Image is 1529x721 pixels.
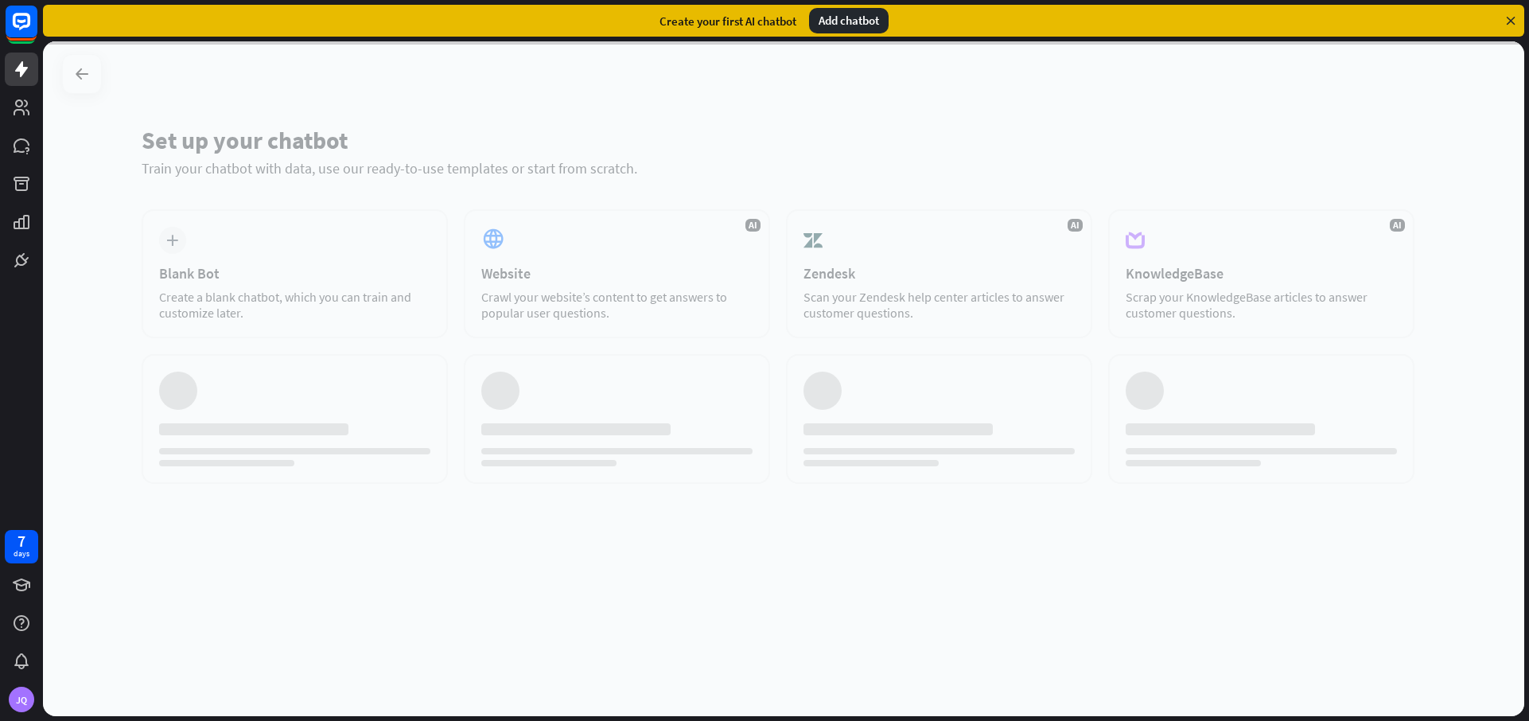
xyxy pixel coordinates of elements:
[659,14,796,29] div: Create your first AI chatbot
[9,687,34,712] div: JQ
[18,534,25,548] div: 7
[809,8,889,33] div: Add chatbot
[5,530,38,563] a: 7 days
[14,548,29,559] div: days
